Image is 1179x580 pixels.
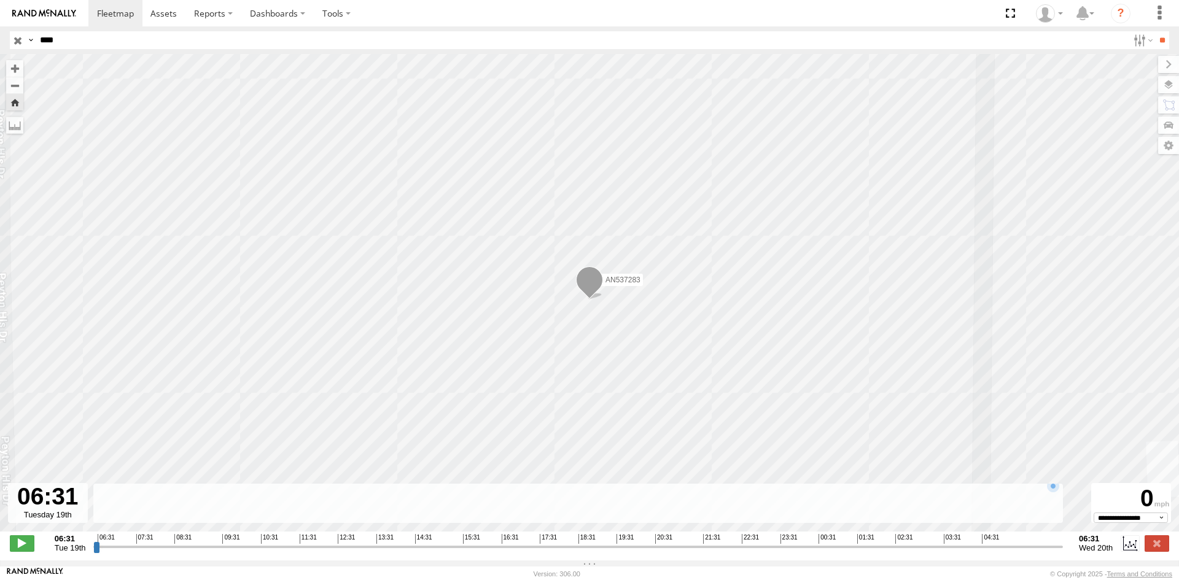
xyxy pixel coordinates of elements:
span: 15:31 [463,534,480,544]
span: 04:31 [982,534,999,544]
span: Wed 20th Aug 2025 [1079,543,1113,552]
span: 20:31 [655,534,672,544]
span: 01:31 [857,534,874,544]
span: 11:31 [300,534,317,544]
label: Measure [6,117,23,134]
div: Juan Menchaca [1032,4,1067,23]
button: Zoom in [6,60,23,77]
span: 02:31 [895,534,912,544]
span: AN537283 [605,276,640,284]
span: 18:31 [578,534,596,544]
button: Zoom out [6,77,23,94]
span: 21:31 [703,534,720,544]
label: Close [1145,535,1169,551]
span: 00:31 [819,534,836,544]
span: 09:31 [222,534,239,544]
strong: 06:31 [55,534,86,543]
span: 23:31 [780,534,798,544]
div: Version: 306.00 [534,570,580,578]
span: 22:31 [742,534,759,544]
a: Visit our Website [7,568,63,580]
label: Search Filter Options [1129,31,1155,49]
a: Terms and Conditions [1107,570,1172,578]
label: Play/Stop [10,535,34,551]
button: Zoom Home [6,94,23,110]
div: © Copyright 2025 - [1050,570,1172,578]
span: 17:31 [540,534,557,544]
span: 12:31 [338,534,355,544]
span: 14:31 [415,534,432,544]
span: 06:31 [98,534,115,544]
span: 19:31 [617,534,634,544]
strong: 06:31 [1079,534,1113,543]
span: Tue 19th Aug 2025 [55,543,86,552]
span: 10:31 [261,534,278,544]
span: 16:31 [502,534,519,544]
label: Map Settings [1158,137,1179,154]
span: 07:31 [136,534,154,544]
label: Search Query [26,31,36,49]
div: 0 [1093,485,1169,512]
span: 13:31 [376,534,394,544]
span: 03:31 [944,534,961,544]
i: ? [1111,4,1130,23]
img: rand-logo.svg [12,9,76,18]
span: 08:31 [174,534,192,544]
